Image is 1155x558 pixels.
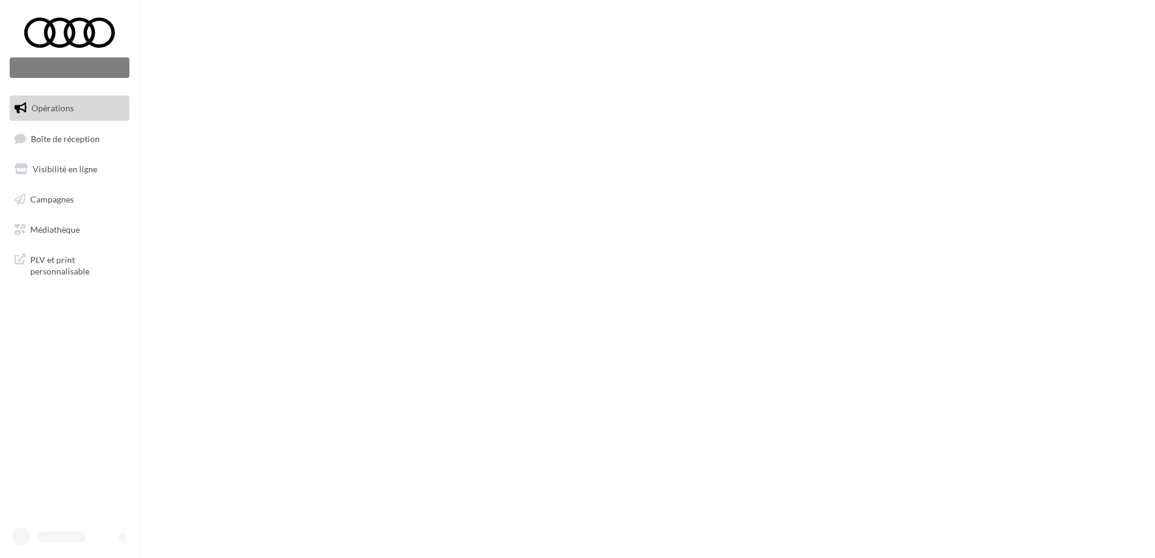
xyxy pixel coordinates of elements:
a: Médiathèque [7,217,132,242]
span: Boîte de réception [31,133,100,143]
a: Campagnes [7,187,132,212]
span: Opérations [31,103,74,113]
span: Visibilité en ligne [33,164,97,174]
span: PLV et print personnalisable [30,251,125,277]
div: Nouvelle campagne [10,57,129,78]
span: Campagnes [30,194,74,204]
span: Médiathèque [30,224,80,234]
a: Visibilité en ligne [7,157,132,182]
a: Boîte de réception [7,126,132,152]
a: PLV et print personnalisable [7,247,132,282]
a: Opérations [7,96,132,121]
